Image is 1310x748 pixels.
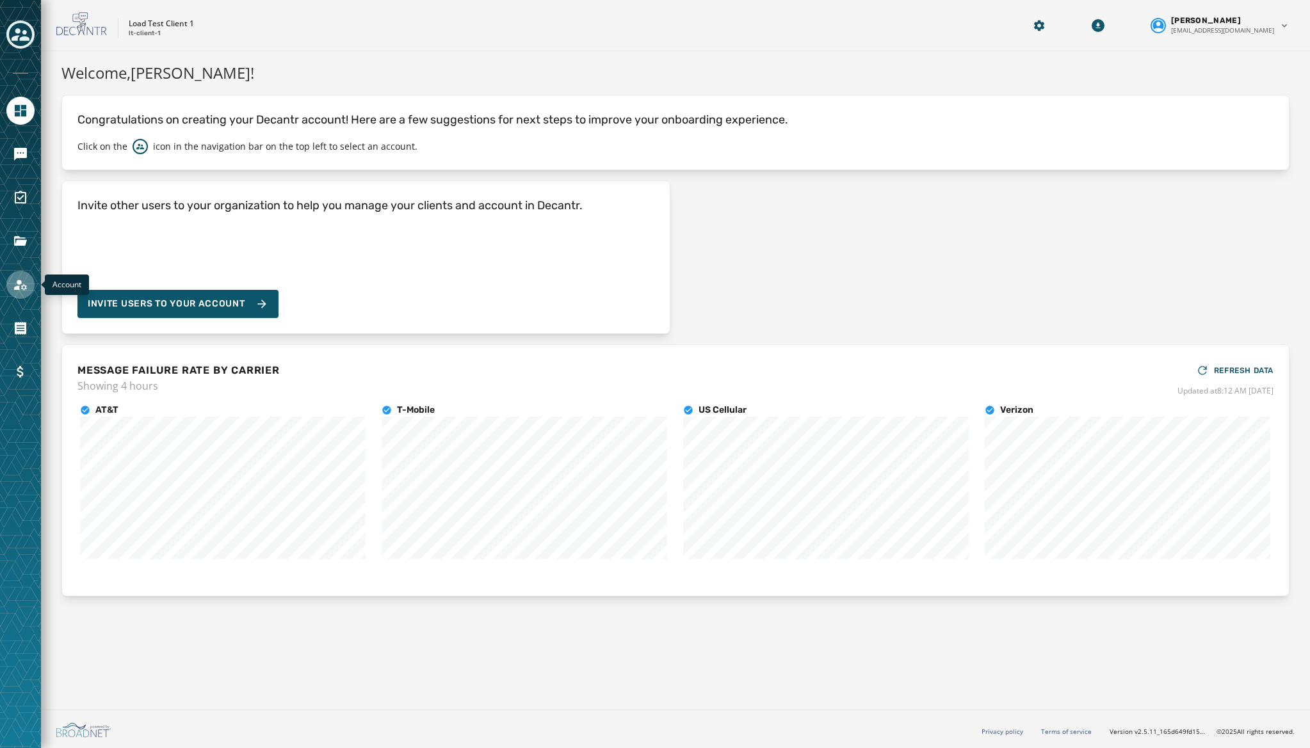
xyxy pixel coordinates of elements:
a: Terms of service [1041,727,1092,736]
button: User settings [1145,10,1295,40]
h4: US Cellular [699,404,747,417]
button: Toggle account select drawer [6,20,35,49]
span: Showing 4 hours [77,378,280,394]
p: Load Test Client 1 [129,19,194,29]
p: Congratulations on creating your Decantr account! Here are a few suggestions for next steps to im... [77,111,1274,129]
a: Navigate to Surveys [6,184,35,212]
span: © 2025 All rights reserved. [1217,727,1295,736]
button: REFRESH DATA [1196,360,1274,381]
span: [EMAIL_ADDRESS][DOMAIN_NAME] [1171,26,1274,35]
a: Navigate to Messaging [6,140,35,168]
span: Version [1110,727,1206,736]
p: Click on the [77,140,127,153]
span: [PERSON_NAME] [1171,15,1241,26]
span: Updated at 8:12 AM [DATE] [1177,386,1274,396]
h4: AT&T [95,404,118,417]
button: Download Menu [1087,14,1110,37]
a: Privacy policy [982,727,1023,736]
h1: Welcome, [PERSON_NAME] ! [61,61,1290,84]
h4: Verizon [1000,404,1033,417]
p: icon in the navigation bar on the top left to select an account. [153,140,417,153]
h4: Invite other users to your organization to help you manage your clients and account in Decantr. [77,196,583,214]
h4: MESSAGE FAILURE RATE BY CARRIER [77,363,280,378]
div: Account [45,275,89,295]
button: Manage global settings [1028,14,1051,37]
a: Navigate to Account [6,271,35,299]
span: v2.5.11_165d649fd1592c218755210ebffa1e5a55c3084e [1135,727,1206,736]
a: Navigate to Home [6,97,35,125]
span: Invite Users to your account [88,298,245,310]
button: Invite Users to your account [77,290,279,318]
h4: T-Mobile [397,404,435,417]
a: Navigate to Billing [6,358,35,386]
p: lt-client-1 [129,29,161,38]
span: REFRESH DATA [1214,365,1274,376]
a: Navigate to Files [6,227,35,255]
a: Navigate to Orders [6,314,35,342]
